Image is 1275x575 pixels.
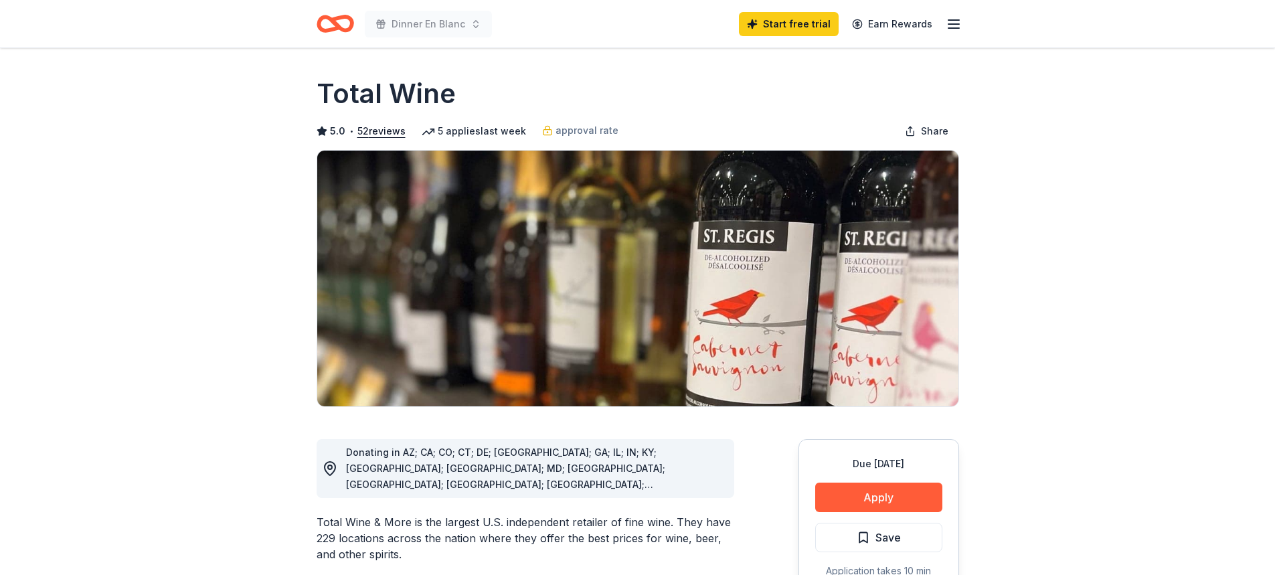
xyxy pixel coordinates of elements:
[844,12,940,36] a: Earn Rewards
[542,122,618,139] a: approval rate
[346,446,665,538] span: Donating in AZ; CA; CO; CT; DE; [GEOGRAPHIC_DATA]; GA; IL; IN; KY; [GEOGRAPHIC_DATA]; [GEOGRAPHIC...
[422,123,526,139] div: 5 applies last week
[921,123,948,139] span: Share
[317,514,734,562] div: Total Wine & More is the largest U.S. independent retailer of fine wine. They have 229 locations ...
[815,456,942,472] div: Due [DATE]
[317,151,958,406] img: Image for Total Wine
[349,126,353,137] span: •
[330,123,345,139] span: 5.0
[894,118,959,145] button: Share
[739,12,839,36] a: Start free trial
[815,523,942,552] button: Save
[317,75,456,112] h1: Total Wine
[317,8,354,39] a: Home
[357,123,406,139] button: 52reviews
[815,483,942,512] button: Apply
[365,11,492,37] button: Dinner En Blanc
[392,16,465,32] span: Dinner En Blanc
[875,529,901,546] span: Save
[556,122,618,139] span: approval rate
